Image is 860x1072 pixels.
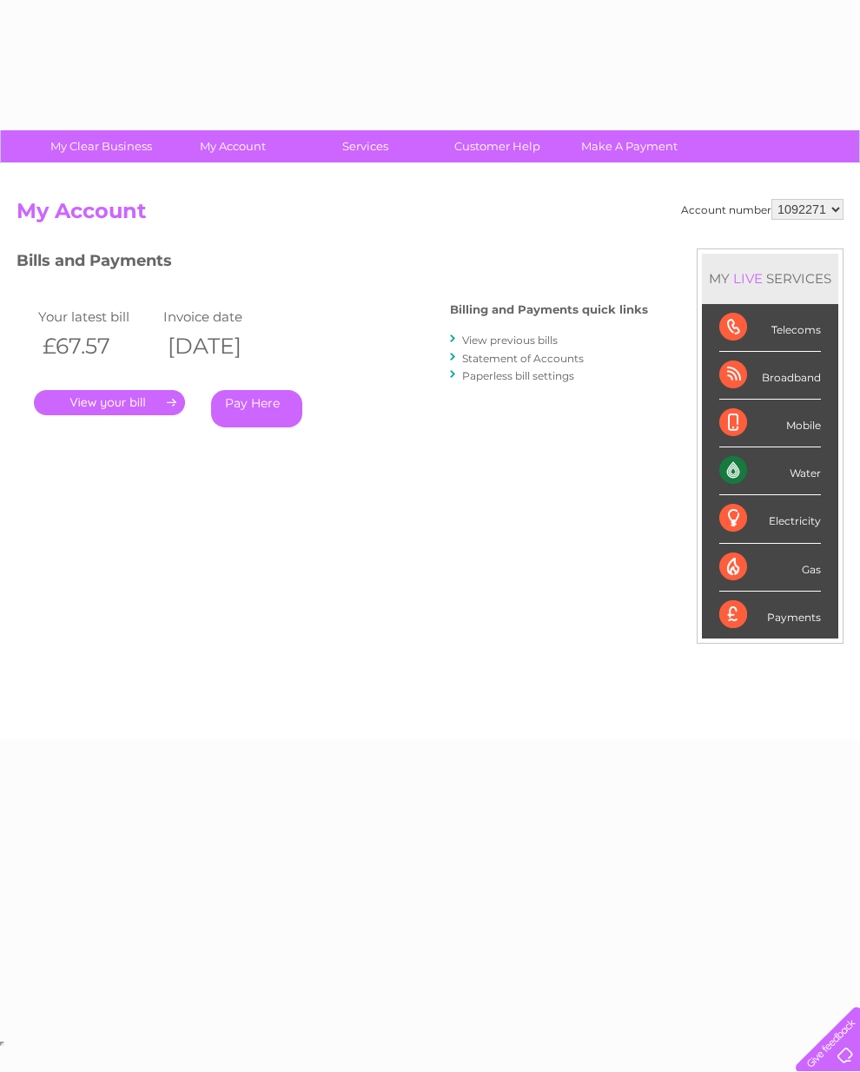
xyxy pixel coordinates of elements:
[719,304,821,352] div: Telecoms
[211,390,302,427] a: Pay Here
[730,270,766,287] div: LIVE
[34,390,185,415] a: .
[17,199,843,232] h2: My Account
[681,199,843,220] div: Account number
[462,369,574,382] a: Paperless bill settings
[17,248,648,279] h3: Bills and Payments
[462,352,584,365] a: Statement of Accounts
[719,352,821,400] div: Broadband
[159,305,284,328] td: Invoice date
[719,447,821,495] div: Water
[719,400,821,447] div: Mobile
[719,495,821,543] div: Electricity
[34,305,159,328] td: Your latest bill
[450,303,648,316] h4: Billing and Payments quick links
[162,130,305,162] a: My Account
[159,328,284,364] th: [DATE]
[294,130,437,162] a: Services
[702,254,838,303] div: MY SERVICES
[558,130,701,162] a: Make A Payment
[426,130,569,162] a: Customer Help
[719,592,821,639] div: Payments
[30,130,173,162] a: My Clear Business
[34,328,159,364] th: £67.57
[719,544,821,592] div: Gas
[462,334,558,347] a: View previous bills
